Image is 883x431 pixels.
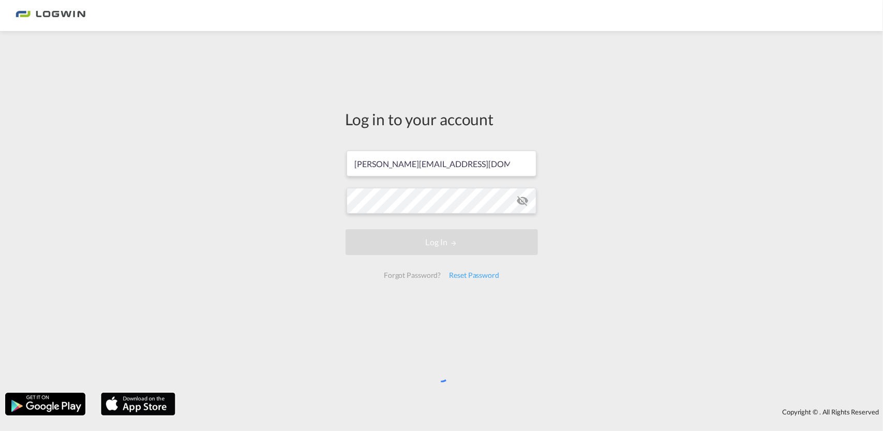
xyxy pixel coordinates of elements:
img: 2761ae10d95411efa20a1f5e0282d2d7.png [16,4,85,27]
input: Enter email/phone number [347,151,536,176]
div: Forgot Password? [380,266,445,285]
img: apple.png [100,392,176,417]
div: Copyright © . All Rights Reserved [181,403,883,421]
img: google.png [4,392,86,417]
div: Reset Password [445,266,503,285]
button: LOGIN [346,229,538,255]
div: Log in to your account [346,108,538,130]
md-icon: icon-eye-off [517,195,529,207]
